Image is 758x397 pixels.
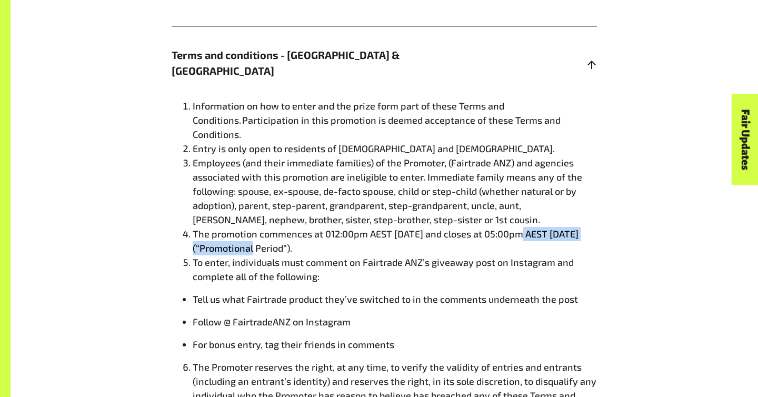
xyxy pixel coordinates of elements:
[193,293,578,305] span: Tell us what Fairtrade product they’ve switched to in the comments underneath the post
[193,339,394,350] span: For bonus entry, tag their friends in comments
[193,228,579,254] span: The promotion commences at 012:00pm AEST [DATE] and closes at 05:00pm AEST [DATE] (“Promotional P...
[193,100,561,140] span: Information on how to enter and the prize form part of these Terms and Conditions. Participation ...
[193,256,574,282] span: To enter, individuals must comment on Fairtrade ANZ’s giveaway post on Instagram and complete all...
[193,316,351,327] span: Follow @ FairtradeANZ on Instagram
[193,157,582,225] span: Employees (and their immediate families) of the Promoter, (Fairtrade ANZ) and agencies associated...
[172,47,491,78] span: Terms and conditions - [GEOGRAPHIC_DATA] & [GEOGRAPHIC_DATA]
[193,143,555,154] span: Entry is only open to residents of [DEMOGRAPHIC_DATA] and [DEMOGRAPHIC_DATA].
